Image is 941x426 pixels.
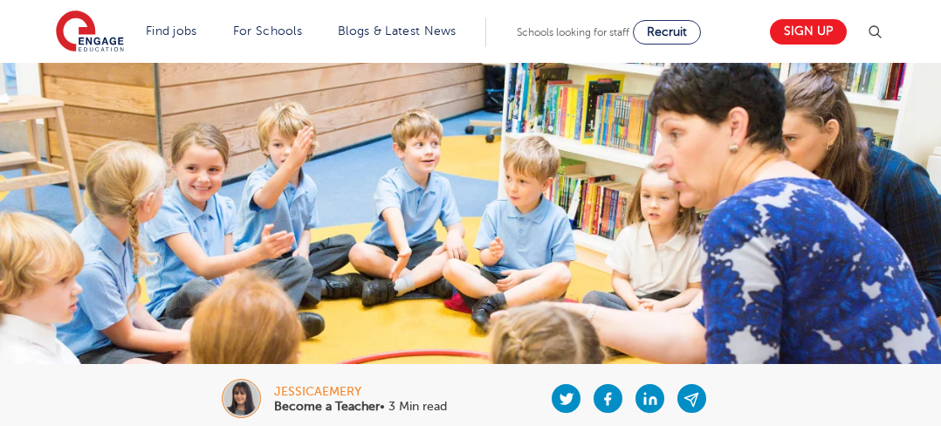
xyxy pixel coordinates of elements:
a: Recruit [633,20,701,45]
img: Engage Education [56,10,124,54]
a: Sign up [770,19,847,45]
div: jessicaemery [274,386,447,398]
a: Find jobs [146,24,197,38]
p: • 3 Min read [274,401,447,413]
a: For Schools [233,24,302,38]
span: Recruit [647,25,687,38]
b: Become a Teacher [274,400,380,413]
span: Schools looking for staff [517,26,629,38]
a: Blogs & Latest News [338,24,457,38]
